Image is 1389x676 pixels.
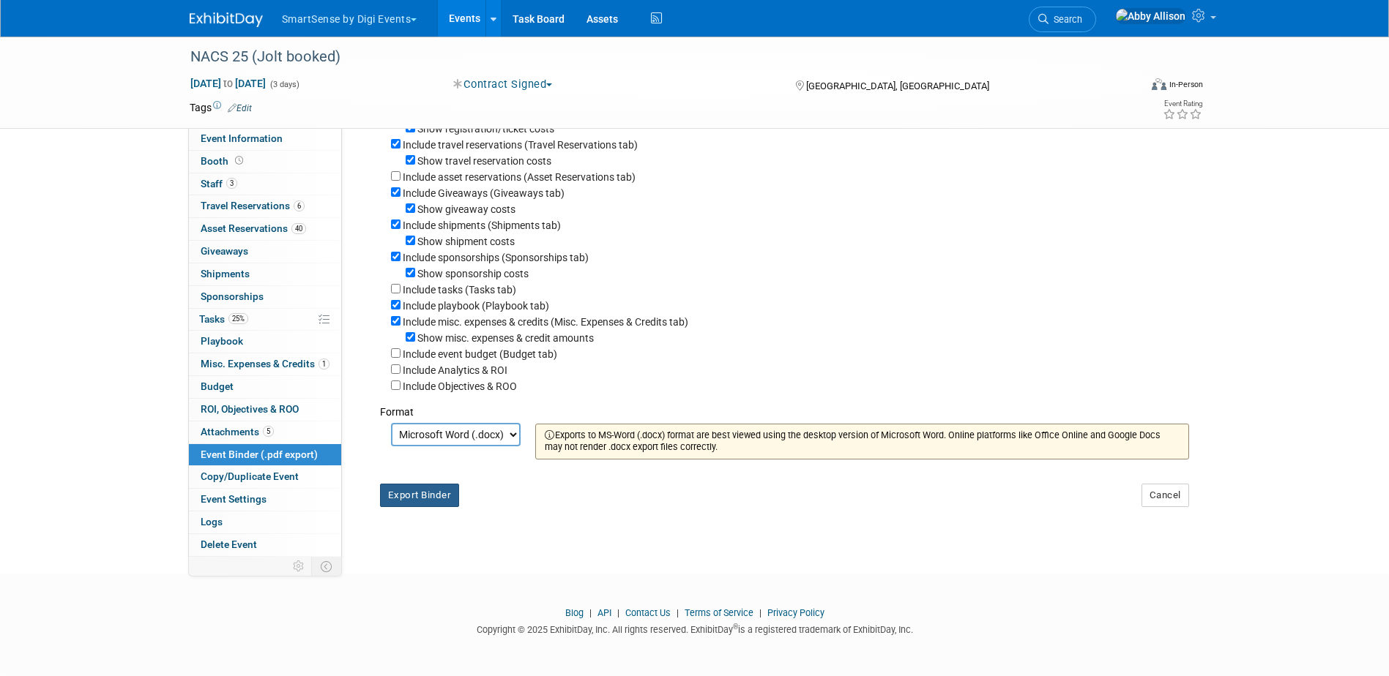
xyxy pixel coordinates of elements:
span: Booth [201,155,246,167]
label: Include playbook (Playbook tab) [403,300,549,312]
div: Format [380,394,1189,419]
a: API [597,607,611,618]
span: 25% [228,313,248,324]
span: | [614,607,623,618]
label: Show travel reservation costs [417,155,551,167]
span: Logs [201,516,223,527]
div: Exports to MS-Word (.docx) format are best viewed using the desktop version of Microsoft Word. On... [535,424,1189,459]
span: Playbook [201,335,243,347]
label: Include tasks (Tasks tab) [403,284,516,296]
span: Travel Reservations [201,200,305,211]
img: Format-Inperson.png [1152,78,1166,90]
a: Event Binder (.pdf export) [189,444,341,466]
a: Event Information [189,128,341,150]
a: Privacy Policy [767,607,824,618]
span: Attachments [201,426,274,437]
span: Event Settings [201,493,267,505]
a: Terms of Service [685,607,753,618]
span: | [756,607,765,618]
a: ROI, Objectives & ROO [189,399,341,421]
span: [GEOGRAPHIC_DATA], [GEOGRAPHIC_DATA] [806,80,989,91]
span: Staff [201,178,237,189]
label: Include Objectives & ROO [403,380,517,392]
a: Event Settings [189,489,341,511]
span: (3 days) [269,80,299,89]
label: Include shipments (Shipments tab) [403,219,561,231]
span: [DATE] [DATE] [190,77,267,90]
label: Include asset reservations (Asset Reservations tab) [403,171,636,183]
span: 6 [294,200,305,211]
a: Travel Reservations6 [189,195,341,217]
span: 3 [226,178,237,189]
span: Sponsorships [201,290,264,302]
div: In-Person [1169,79,1203,90]
a: Edit [228,103,252,113]
label: Show shipment costs [417,236,515,247]
span: | [586,607,595,618]
label: Include misc. expenses & credits (Misc. Expenses & Credits tab) [403,316,688,328]
span: 40 [291,223,306,234]
a: Booth [189,151,341,173]
span: Tasks [199,313,248,325]
button: Export Binder [380,484,460,507]
a: Budget [189,376,341,398]
span: 1 [319,358,329,369]
a: Sponsorships [189,286,341,308]
span: 5 [263,426,274,437]
span: Shipments [201,268,250,279]
a: Staff3 [189,173,341,195]
label: Include sponsorships (Sponsorships tab) [403,252,589,263]
a: Contact Us [625,607,671,618]
span: Event Binder (.pdf export) [201,448,318,460]
span: Budget [201,380,234,392]
span: | [673,607,682,618]
a: Logs [189,511,341,533]
span: Search [1049,14,1082,25]
label: Include Analytics & ROI [403,364,507,376]
a: Search [1029,7,1096,32]
span: Event Information [201,132,283,144]
span: ROI, Objectives & ROO [201,403,299,415]
label: Show registration/ticket costs [417,123,554,135]
a: Playbook [189,331,341,353]
a: Copy/Duplicate Event [189,466,341,488]
label: Show misc. expenses & credit amounts [417,332,594,344]
span: Booth not reserved yet [232,155,246,166]
span: Asset Reservations [201,222,306,234]
a: Attachments5 [189,421,341,443]
img: Abby Allison [1115,8,1186,24]
span: Copy/Duplicate Event [201,470,299,482]
td: Tags [190,100,252,115]
sup: ® [733,623,738,631]
button: Contract Signed [448,77,558,92]
a: Giveaways [189,241,341,263]
a: Delete Event [189,534,341,556]
td: Toggle Event Tabs [311,557,341,576]
label: Include travel reservations (Travel Reservations tab) [403,139,638,151]
a: Blog [565,607,584,618]
img: ExhibitDay [190,12,263,27]
a: Tasks25% [189,309,341,331]
td: Personalize Event Tab Strip [286,557,312,576]
span: Giveaways [201,245,248,257]
a: Asset Reservations40 [189,218,341,240]
label: Show sponsorship costs [417,268,529,279]
span: Delete Event [201,538,257,550]
a: Misc. Expenses & Credits1 [189,353,341,375]
span: to [221,78,235,89]
label: Include event budget (Budget tab) [403,348,557,360]
a: Shipments [189,263,341,285]
button: Cancel [1142,484,1189,507]
div: Event Format [1053,76,1204,98]
label: Show giveaway costs [417,203,515,215]
div: Event Rating [1163,100,1202,108]
span: Misc. Expenses & Credits [201,358,329,369]
div: NACS 25 (Jolt booked) [185,44,1117,70]
label: Include Giveaways (Giveaways tab) [403,187,565,199]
